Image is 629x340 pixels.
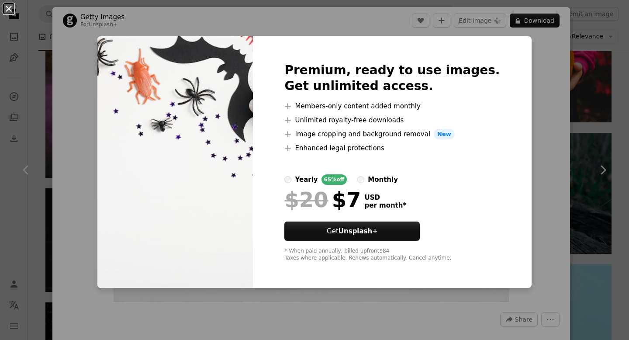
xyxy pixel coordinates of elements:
[364,201,406,209] span: per month *
[284,188,328,211] span: $20
[364,194,406,201] span: USD
[339,227,378,235] strong: Unsplash+
[321,174,347,185] div: 65% off
[284,115,500,125] li: Unlimited royalty-free downloads
[284,176,291,183] input: yearly65%off
[284,248,500,262] div: * When paid annually, billed upfront $84 Taxes where applicable. Renews automatically. Cancel any...
[368,174,398,185] div: monthly
[284,129,500,139] li: Image cropping and background removal
[284,62,500,94] h2: Premium, ready to use images. Get unlimited access.
[284,101,500,111] li: Members-only content added monthly
[357,176,364,183] input: monthly
[284,188,361,211] div: $7
[284,222,420,241] button: GetUnsplash+
[284,143,500,153] li: Enhanced legal protections
[295,174,318,185] div: yearly
[97,36,253,288] img: premium_photo-1661503356084-2377cda6b502
[434,129,455,139] span: New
